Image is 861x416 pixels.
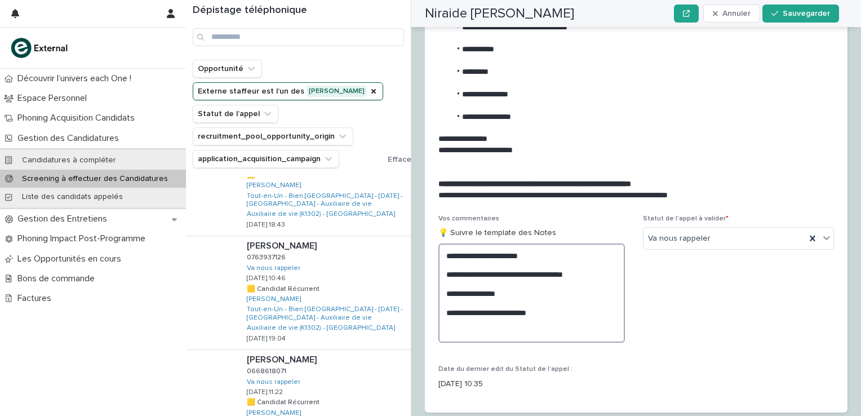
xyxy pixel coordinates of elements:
[13,113,144,123] p: Phoning Acquisition Candidats
[13,156,125,165] p: Candidatures à compléter
[247,182,301,189] a: [PERSON_NAME]
[383,151,470,168] button: Effacer tous les filtres
[186,122,411,236] a: [PERSON_NAME][PERSON_NAME] 07664070300766407030 Va nous rappeler [DATE] 10:41🟨 Candidat Récurrent...
[247,306,406,322] a: Tout-en-Un - Bien [GEOGRAPHIC_DATA] - [DATE] - [GEOGRAPHIC_DATA] - Auxiliaire de vie
[186,236,411,350] a: [PERSON_NAME][PERSON_NAME] 07639371260763937126 Va nous rappeler [DATE] 10:46🟨 Candidat Récurrent...
[9,37,71,59] img: bc51vvfgR2QLHU84CWIQ
[247,396,322,406] p: 🟨 Candidat Récurrent
[438,378,629,390] p: [DATE] 10:35
[13,254,130,264] p: Les Opportunités en cours
[643,215,729,222] span: Statut de l’appel à valider
[247,264,300,272] a: Va nous rappeler
[193,5,404,17] h1: Dépistage téléphonique
[722,10,751,17] span: Annuler
[438,227,629,239] p: 💡 Suivre le template des Notes
[193,82,383,100] button: Externe staffeur
[247,295,301,303] a: [PERSON_NAME]
[13,192,132,202] p: Liste des candidats appelés
[438,215,499,222] span: Vos commentaires
[247,365,289,375] p: 0668618071
[193,150,339,168] button: application_acquisition_campaign
[648,233,711,245] span: Va nous rappeler
[388,156,470,163] span: Effacer tous les filtres
[247,211,395,218] font: Auxiliaire de vie (K1302) - [GEOGRAPHIC_DATA]
[762,5,839,23] button: Sauvegarder
[438,366,572,373] span: Date du dernier edit du Statut de l’appel :
[247,296,301,303] font: [PERSON_NAME]
[247,182,301,189] font: [PERSON_NAME]
[425,6,574,22] h2: Niraide [PERSON_NAME]
[13,233,154,244] p: Phoning Impact Post-Programme
[247,352,319,365] p: [PERSON_NAME]
[247,283,322,293] p: 🟨 Candidat Récurrent
[13,214,116,224] p: Gestion des Entretiens
[247,335,286,343] p: [DATE] 19:04
[13,174,177,184] p: Screening à effectuer des Candidatures
[247,388,283,396] p: [DATE] 11:22
[247,265,300,272] font: Va nous rappeler
[193,127,353,145] button: recruitment_pool_opportunity_origin
[247,193,403,207] font: Tout-en-Un - Bien [GEOGRAPHIC_DATA] - [DATE] - [GEOGRAPHIC_DATA] - Auxiliaire de vie
[193,105,278,123] button: Statut de l’appel
[247,325,395,331] font: Auxiliaire de vie (K1302) - [GEOGRAPHIC_DATA]
[13,293,60,304] p: Factures
[247,378,300,386] a: Va nous rappeler
[247,275,286,282] p: [DATE] 10:46
[247,192,406,209] a: Tout-en-Un - Bien [GEOGRAPHIC_DATA] - [DATE] - [GEOGRAPHIC_DATA] - Auxiliaire de vie
[247,379,300,386] font: Va nous rappeler
[193,60,262,78] button: Opportunité
[247,306,403,321] font: Tout-en-Un - Bien [GEOGRAPHIC_DATA] - [DATE] - [GEOGRAPHIC_DATA] - Auxiliaire de vie
[13,93,96,104] p: Espace Personnel
[13,73,140,84] p: Découvrir l’univers each One !
[247,210,395,218] a: Auxiliaire de vie (K1302) - [GEOGRAPHIC_DATA]
[193,28,404,46] input: Rechercher
[247,324,395,332] a: Auxiliaire de vie (K1302) - [GEOGRAPHIC_DATA]
[13,273,104,284] p: Bons de commande
[703,5,760,23] button: Annuler
[783,10,830,17] span: Sauvegarder
[247,238,319,251] p: [PERSON_NAME]
[13,133,128,144] p: Gestion des Candidatures
[247,221,285,229] p: [DATE] 18:43
[247,251,288,262] p: 0763937126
